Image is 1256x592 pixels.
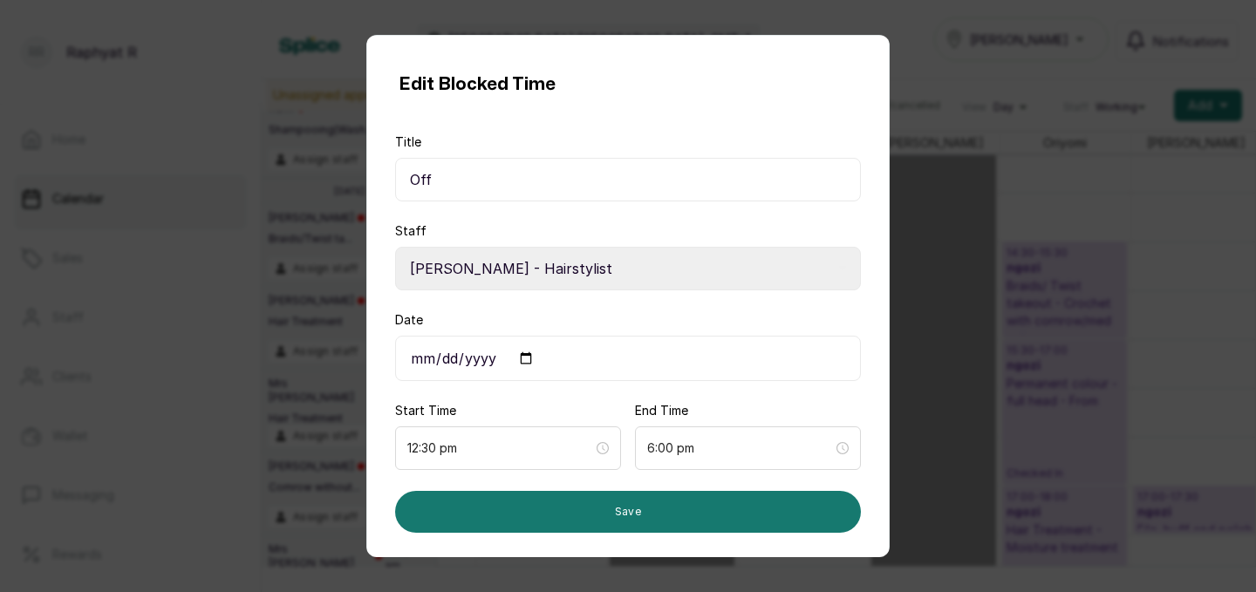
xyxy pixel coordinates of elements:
[635,402,688,419] label: End Time
[395,133,421,151] label: Title
[395,491,861,533] button: Save
[647,439,833,458] input: Select time
[608,554,647,571] button: Delete
[395,311,423,329] label: Date
[399,71,556,99] h1: Edit Blocked Time
[395,158,861,201] input: Enter title
[395,222,427,240] label: Staff
[395,402,456,419] label: Start Time
[407,439,593,458] input: Select time
[395,336,861,381] input: DD/MM/YY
